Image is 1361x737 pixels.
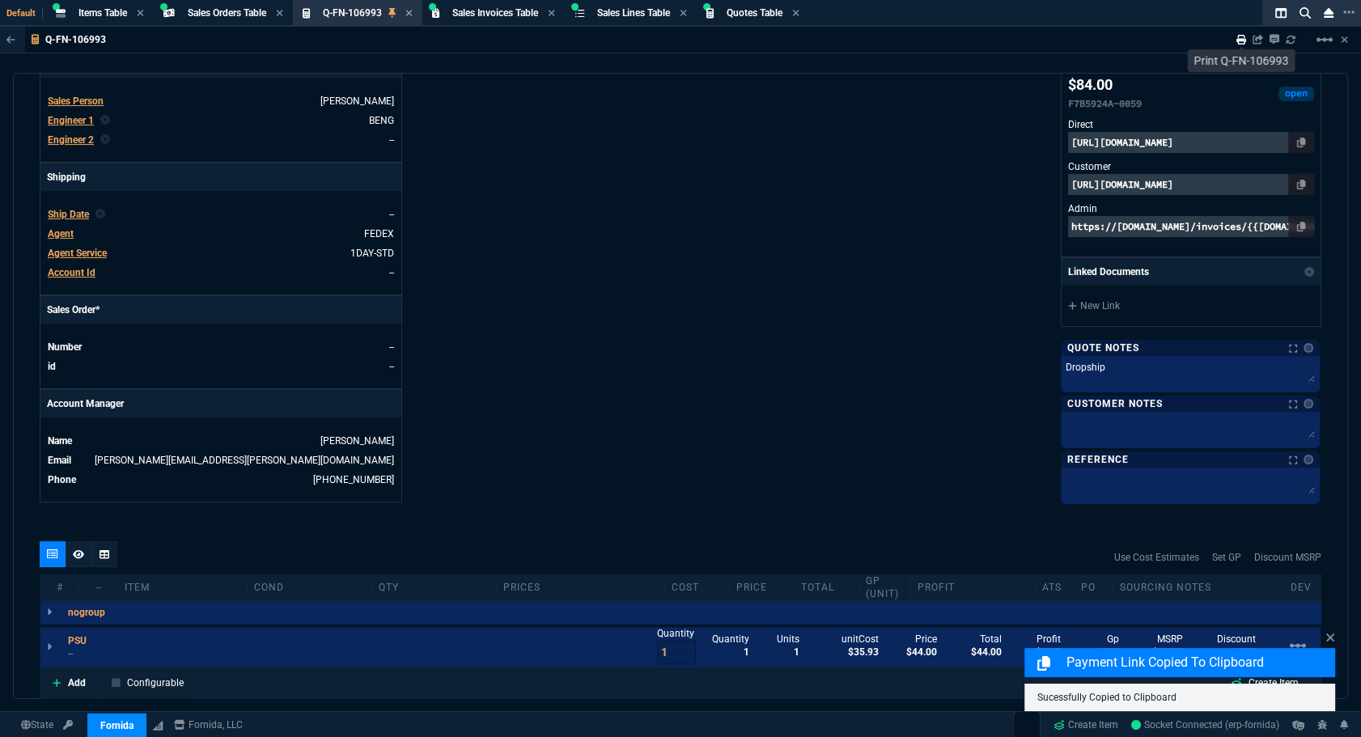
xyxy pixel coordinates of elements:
a: Global State [16,718,58,732]
span: Default [6,8,43,19]
tr: undefined [47,452,395,468]
p: Customer [1068,159,1314,174]
tr: undefined [47,472,395,488]
p: Add [68,676,86,690]
p: Configurable [127,676,184,690]
p: Q-FN-106993 [45,33,106,46]
a: New Link [1068,299,1314,313]
p: -- [68,647,96,660]
nx-icon: Close Tab [276,7,283,20]
a: Set GP [1212,550,1241,565]
tr: undefined [47,245,395,261]
nx-icon: Open New Tab [1343,5,1355,20]
tr: undefined [47,132,395,148]
span: Agent [48,228,74,239]
tr: undefined [47,433,395,449]
a: -- [389,361,394,372]
div: Item [118,581,248,594]
span: Account Id [48,267,95,278]
div: ATS [1036,581,1075,594]
p: Quote Notes [1067,341,1139,354]
a: PddQb9YkJaWo4G5GAABt [1131,718,1279,732]
p: PSU [68,634,87,647]
nx-icon: Split Panels [1269,3,1293,23]
a: -- [389,134,394,146]
span: Engineer 2 [48,134,94,146]
span: Name [48,435,72,447]
a: [PERSON_NAME][EMAIL_ADDRESS][PERSON_NAME][DOMAIN_NAME] [95,455,394,466]
span: id [48,361,56,372]
tr: undefined [47,226,395,242]
p: Payment Link Copied to Clipboard [1066,653,1332,672]
a: Discount MSRP [1254,550,1321,565]
div: open [1278,87,1314,101]
a: [PERSON_NAME] [320,95,394,107]
p: [URL][DOMAIN_NAME] [1068,174,1314,195]
a: Create Item [1047,713,1125,737]
span: -- [389,209,394,220]
p: nogroup [68,606,105,619]
p: Direct [1068,117,1314,132]
span: Phone [48,474,76,485]
div: # [40,581,79,594]
span: Items Table [78,7,127,19]
a: 1DAY-STD [350,248,394,259]
tr: undefined [47,93,395,109]
p: Quantity [657,627,696,640]
div: dev [1282,581,1321,594]
a: API TOKEN [58,718,78,732]
span: Sales Lines Table [597,7,670,19]
div: Total [795,581,859,594]
span: Q-FN-106993 [323,7,382,19]
div: prices [497,581,665,594]
span: Sales Person [48,95,104,107]
nx-icon: Clear selected rep [95,207,105,222]
a: 469-249-2107 [313,474,394,485]
span: Agent Service [48,248,107,259]
a: BENG [369,115,394,126]
a: [PERSON_NAME] [320,435,394,447]
span: Sales Invoices Table [452,7,538,19]
span: Socket Connected (erp-fornida) [1131,719,1279,731]
div: qty [372,581,497,594]
div: GP (unit) [859,574,911,600]
span: Ship Date [48,209,89,220]
p: Shipping [40,163,401,191]
div: PO [1075,581,1113,594]
span: Sales Orders Table [188,7,266,19]
div: Profit [911,581,1036,594]
nx-icon: Search [1293,3,1317,23]
nx-icon: Clear selected rep [100,113,110,128]
a: FEDEX [364,228,394,239]
tr: undefined [47,339,395,355]
p: https://[DOMAIN_NAME]/invoices/{{[DOMAIN_NAME]}} [1068,216,1314,237]
nx-icon: Close Tab [548,7,555,20]
p: F7B5924A-0059 [1068,96,1142,111]
nx-icon: Close Tab [137,7,144,20]
nx-icon: Close Tab [405,7,413,20]
div: cond [248,581,372,594]
div: -- [79,581,118,594]
tr: undefined [47,358,395,375]
div: price [730,581,795,594]
p: Linked Documents [1068,265,1149,279]
a: Hide Workbench [1341,33,1348,46]
tr: undefined [47,265,395,281]
p: Account Manager [40,390,401,417]
tr: BENG [47,112,395,129]
nx-icon: Clear selected rep [100,133,110,147]
span: Email [48,455,71,466]
tr: undefined [47,206,395,222]
p: Reference [1067,453,1129,466]
p: Admin [1068,201,1314,216]
nx-icon: Close Tab [680,7,687,20]
a: -- [389,267,394,278]
p: [URL][DOMAIN_NAME] [1068,132,1314,153]
mat-icon: Example home icon [1315,30,1334,49]
a: Use Cost Estimates [1114,550,1199,565]
a: msbcCompanyName [169,718,248,732]
div: Sourcing Notes [1113,581,1243,594]
nx-icon: Close Workbench [1317,3,1340,23]
nx-icon: Back to Table [6,34,15,45]
p: Sucessfully Copied to Clipboard [1037,690,1322,705]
